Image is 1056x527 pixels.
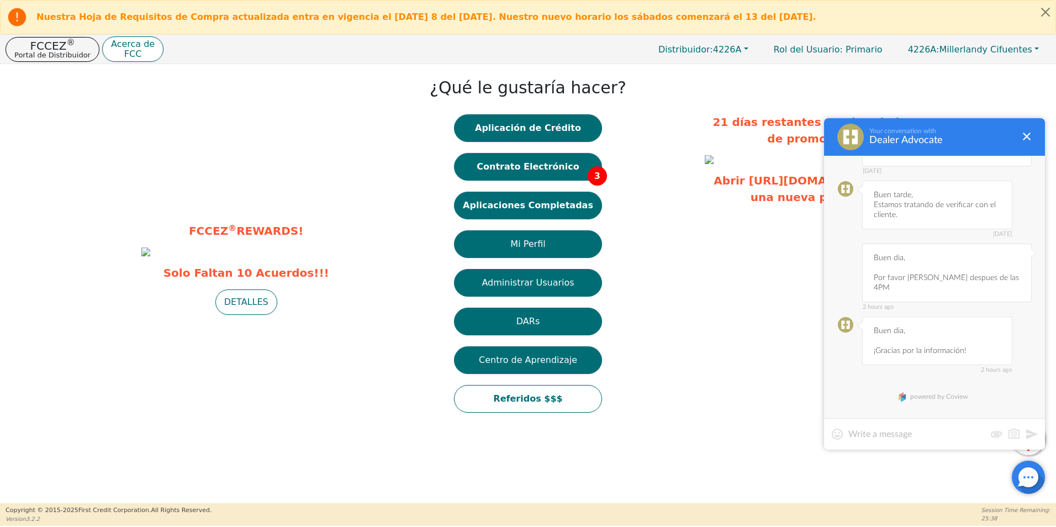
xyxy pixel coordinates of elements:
[215,289,277,315] button: DETALLES
[102,36,163,62] button: Acerca deFCC
[863,231,1012,238] span: [DATE]
[111,40,155,49] p: Acerca de
[869,135,1014,146] div: Dealer Advocate
[454,153,602,181] button: Contrato Electrónico3
[658,44,713,55] span: Distribuidor:
[141,265,351,281] span: Solo Faltan 10 Acuerdos!!!
[863,168,1031,175] span: [DATE]
[896,41,1050,58] button: 4226A:Millerlandy Cifuentes
[863,304,1031,310] span: 2 hours ago
[763,39,894,60] a: Rol del Usuario: Primario
[1036,1,1055,23] button: Close alert
[454,346,602,374] button: Centro de Aprendizaje
[862,244,1032,302] div: Buen dia, Por favor [PERSON_NAME] despues de las 4PM
[454,269,602,297] button: Administrar Usuarios
[430,78,626,98] h1: ¿Qué le gustaría hacer?
[14,51,91,59] p: Portal de Distribuidor
[862,317,1012,365] div: Buen dia, ¡Gracias por la información!
[908,44,1032,55] span: Millerlandy Cifuentes
[111,50,155,59] p: FCC
[6,506,212,515] p: Copyright © 2015- 2025 First Credit Corporation.
[6,515,212,523] p: Version 3.2.2
[151,507,212,514] span: All Rights Reserved.
[981,506,1050,514] p: Session Time Remaining:
[714,174,906,204] a: Abrir [URL][DOMAIN_NAME] en una nueva pestaña
[141,247,150,256] img: 2ad4d984-9fba-4cbe-9eab-94825033aa94
[36,12,816,22] b: Nuestra Hoja de Requisitos de Compra actualizada entra en vigencia el [DATE] 8 del [DATE]. Nuestr...
[892,388,978,405] a: powered by Coview
[647,41,760,58] button: Distribuidor:4226A
[705,155,714,164] img: 2f75b425-c2d4-4713-9c69-c37396009068
[774,44,843,55] span: Rol del Usuario :
[869,127,1014,135] div: Your conversation with
[981,514,1050,523] p: 25:38
[658,44,741,55] span: 4226A
[763,39,894,60] p: Primario
[588,166,607,186] span: 3
[454,192,602,219] button: Aplicaciones Completadas
[454,385,602,413] button: Referidos $$$
[6,37,99,62] button: FCCEZ®Portal de Distribuidor
[14,40,91,51] p: FCCEZ
[141,223,351,239] p: FCCEZ REWARDS!
[863,367,1012,373] span: 2 hours ago
[705,114,915,147] p: 21 días restantes en el periodo de promoción
[862,181,1012,229] div: Buen tarde, Estamos tratando de verificar con el cliente.
[454,308,602,335] button: DARs
[454,114,602,142] button: Aplicación de Crédito
[454,230,602,258] button: Mi Perfil
[908,44,939,55] span: 4226A:
[66,38,75,48] sup: ®
[228,223,236,233] sup: ®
